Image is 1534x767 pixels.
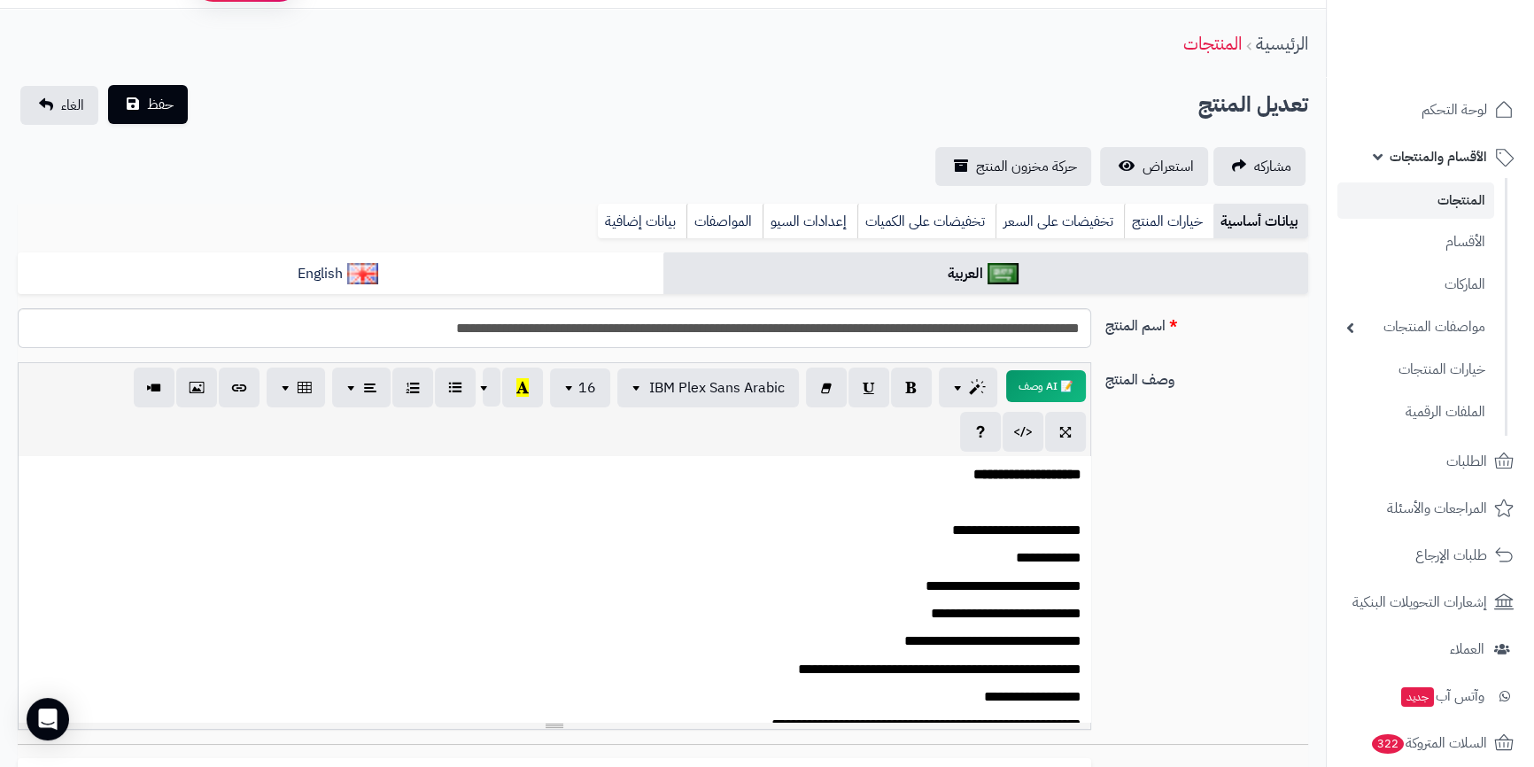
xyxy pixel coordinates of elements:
[1372,734,1404,754] span: 322
[108,85,188,124] button: حفظ
[1198,87,1308,123] h2: تعديل المنتج
[1337,308,1494,346] a: مواصفات المنتجات
[686,204,763,239] a: المواصفات
[1337,440,1523,483] a: الطلبات
[1337,266,1494,304] a: الماركات
[20,86,98,125] a: الغاء
[1006,370,1086,402] button: 📝 AI وصف
[550,368,610,407] button: 16
[935,147,1091,186] a: حركة مخزون المنتج
[61,95,84,116] span: الغاء
[1143,156,1194,177] span: استعراض
[663,252,1309,296] a: العربية
[1337,351,1494,389] a: خيارات المنتجات
[976,156,1077,177] span: حركة مخزون المنتج
[1256,30,1308,57] a: الرئيسية
[1414,45,1517,82] img: logo-2.png
[1337,393,1494,431] a: الملفات الرقمية
[598,204,686,239] a: بيانات إضافية
[1098,308,1316,337] label: اسم المنتج
[1422,97,1487,122] span: لوحة التحكم
[1337,534,1523,577] a: طلبات الإرجاع
[1390,144,1487,169] span: الأقسام والمنتجات
[1337,487,1523,530] a: المراجعات والأسئلة
[1098,362,1316,391] label: وصف المنتج
[1100,147,1208,186] a: استعراض
[18,252,663,296] a: English
[347,263,378,284] img: English
[1415,543,1487,568] span: طلبات الإرجاع
[996,204,1124,239] a: تخفيضات على السعر
[1450,637,1484,662] span: العملاء
[1446,449,1487,474] span: الطلبات
[147,94,174,115] span: حفظ
[857,204,996,239] a: تخفيضات على الكميات
[1387,496,1487,521] span: المراجعات والأسئلة
[617,368,799,407] button: IBM Plex Sans Arabic
[1337,628,1523,670] a: العملاء
[1337,675,1523,717] a: وآتس آبجديد
[1337,722,1523,764] a: السلات المتروكة322
[27,698,69,740] div: Open Intercom Messenger
[1399,684,1484,709] span: وآتس آب
[1337,581,1523,624] a: إشعارات التحويلات البنكية
[763,204,857,239] a: إعدادات السيو
[1352,590,1487,615] span: إشعارات التحويلات البنكية
[1213,147,1305,186] a: مشاركه
[1124,204,1213,239] a: خيارات المنتج
[1337,223,1494,261] a: الأقسام
[1213,204,1308,239] a: بيانات أساسية
[1370,731,1487,755] span: السلات المتروكة
[578,377,596,399] span: 16
[1401,687,1434,707] span: جديد
[1337,182,1494,219] a: المنتجات
[1337,89,1523,131] a: لوحة التحكم
[1254,156,1291,177] span: مشاركه
[1183,30,1242,57] a: المنتجات
[988,263,1019,284] img: العربية
[649,377,785,399] span: IBM Plex Sans Arabic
